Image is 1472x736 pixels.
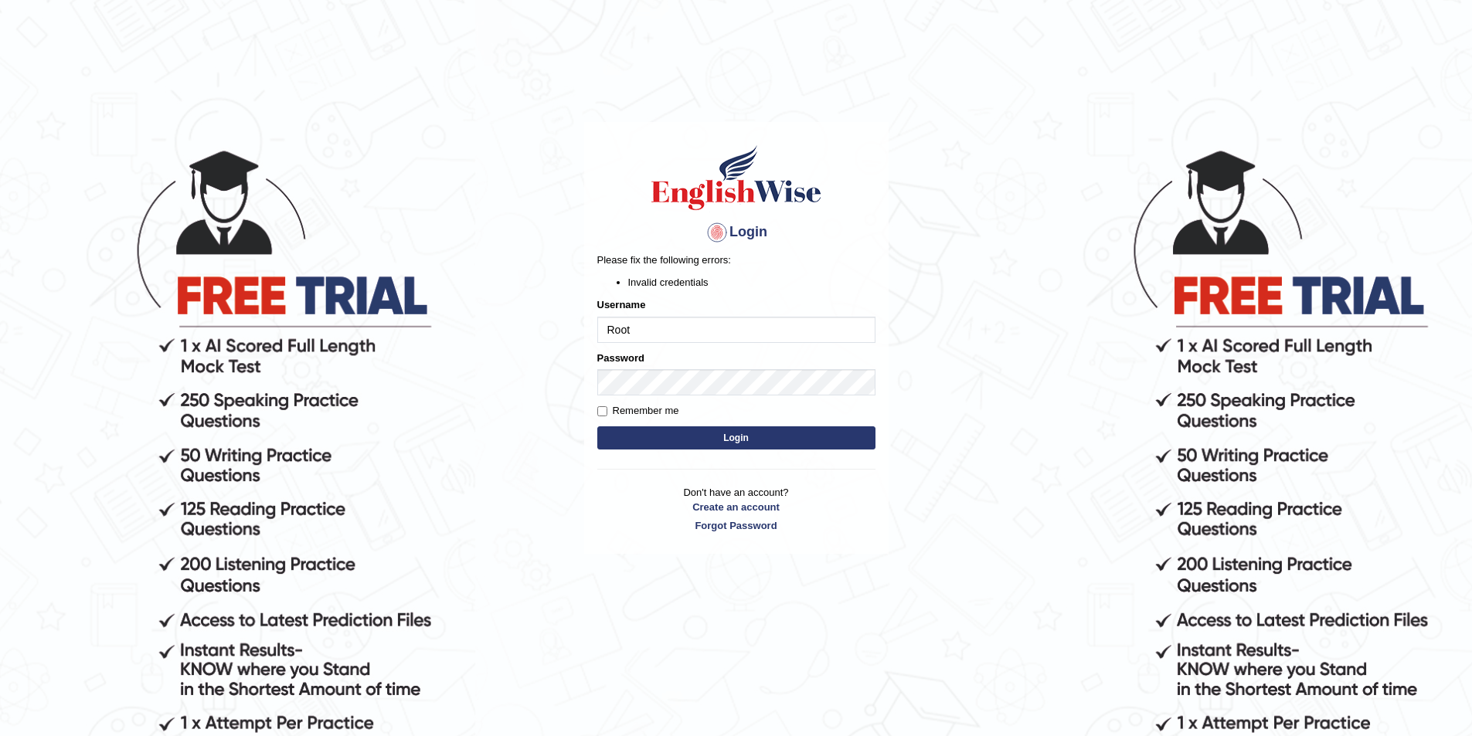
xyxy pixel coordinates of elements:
p: Don't have an account? [597,485,875,533]
a: Create an account [597,500,875,514]
button: Login [597,426,875,449]
input: Remember me [597,406,607,416]
img: Logo of English Wise sign in for intelligent practice with AI [648,143,824,212]
label: Remember me [597,403,679,419]
h4: Login [597,220,875,245]
p: Please fix the following errors: [597,253,875,267]
label: Password [597,351,644,365]
label: Username [597,297,646,312]
li: Invalid credentials [628,275,875,290]
a: Forgot Password [597,518,875,533]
